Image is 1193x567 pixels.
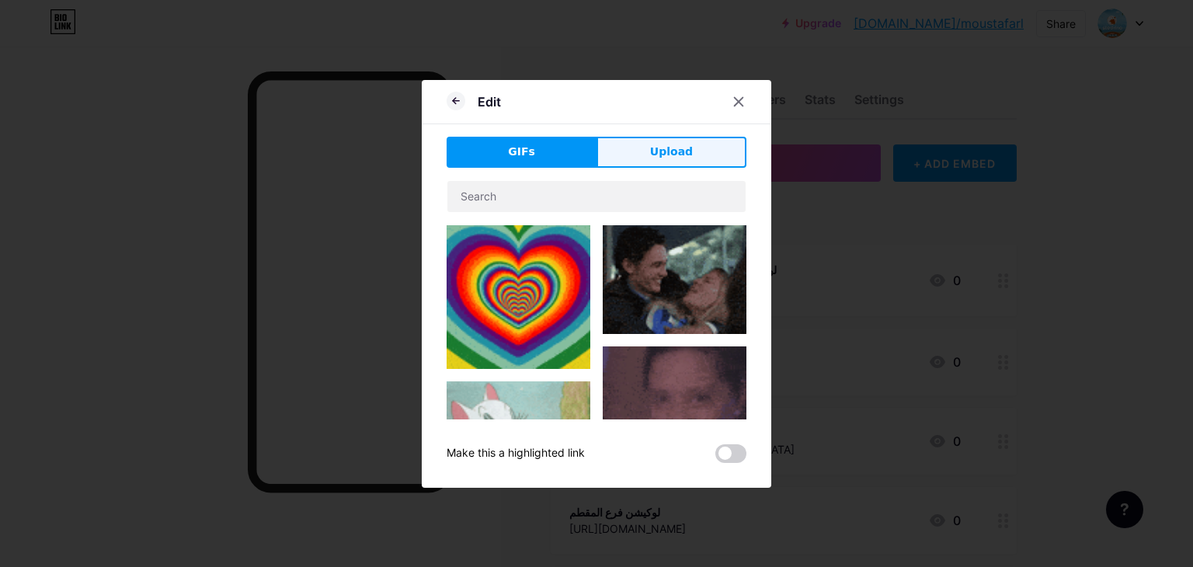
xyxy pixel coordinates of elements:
[447,444,585,463] div: Make this a highlighted link
[447,225,590,369] img: Gihpy
[650,144,693,160] span: Upload
[447,137,596,168] button: GIFs
[603,225,746,335] img: Gihpy
[508,144,535,160] span: GIFs
[596,137,746,168] button: Upload
[603,346,746,473] img: Gihpy
[447,181,746,212] input: Search
[478,92,501,111] div: Edit
[447,381,590,482] img: Gihpy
